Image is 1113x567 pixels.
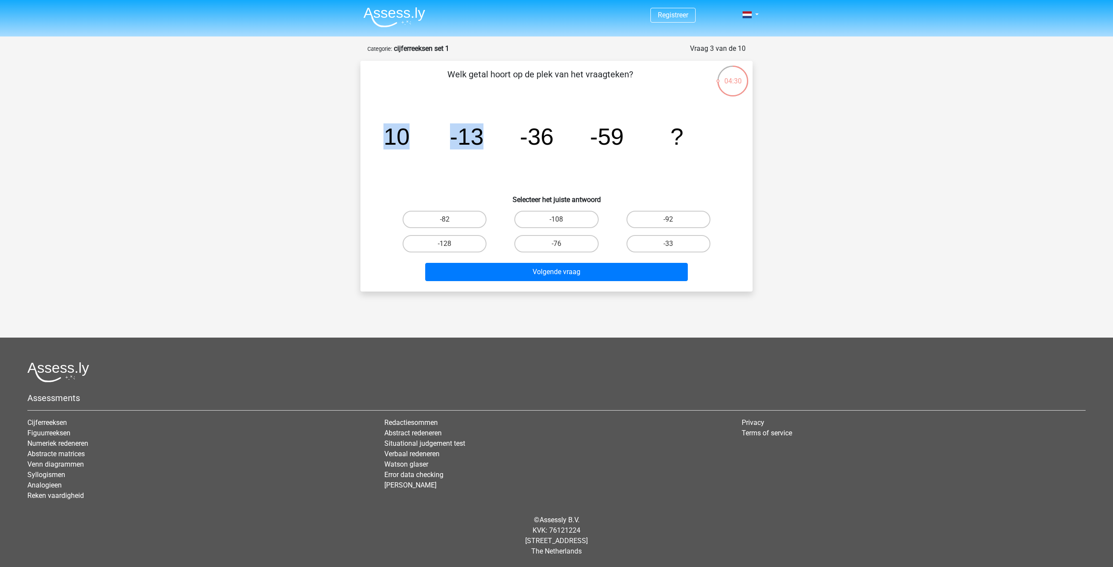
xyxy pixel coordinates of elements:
[384,418,438,427] a: Redactiesommen
[27,418,67,427] a: Cijferreeksen
[384,429,442,437] a: Abstract redeneren
[520,123,554,149] tspan: -36
[394,44,449,53] strong: cijferreeksen set 1
[742,418,764,427] a: Privacy
[626,211,710,228] label: -92
[403,211,487,228] label: -82
[363,7,425,27] img: Assessly
[384,471,443,479] a: Error data checking
[540,516,580,524] a: Assessly B.V.
[403,235,487,252] label: -128
[425,263,688,281] button: Volgende vraag
[27,460,84,468] a: Venn diagrammen
[27,393,1086,403] h5: Assessments
[21,508,1092,564] div: © KVK: 76121224 [STREET_ADDRESS] The Netherlands
[27,439,88,448] a: Numeriek redeneren
[742,429,792,437] a: Terms of service
[27,491,84,500] a: Reken vaardigheid
[384,481,437,489] a: [PERSON_NAME]
[658,11,688,19] a: Registreer
[27,471,65,479] a: Syllogismen
[27,450,85,458] a: Abstracte matrices
[383,123,410,149] tspan: 10
[27,481,62,489] a: Analogieen
[514,211,598,228] label: -108
[690,43,746,54] div: Vraag 3 van de 10
[374,68,706,94] p: Welk getal hoort op de plek van het vraagteken?
[27,429,70,437] a: Figuurreeksen
[670,123,683,149] tspan: ?
[27,362,89,382] img: Assessly logo
[384,450,440,458] a: Verbaal redeneren
[626,235,710,252] label: -33
[367,46,392,52] small: Categorie:
[374,189,739,204] h6: Selecteer het juiste antwoord
[384,439,465,448] a: Situational judgement test
[514,235,598,252] label: -76
[450,123,484,149] tspan: -13
[590,123,624,149] tspan: -59
[384,460,428,468] a: Watson glaser
[716,65,749,86] div: 04:30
